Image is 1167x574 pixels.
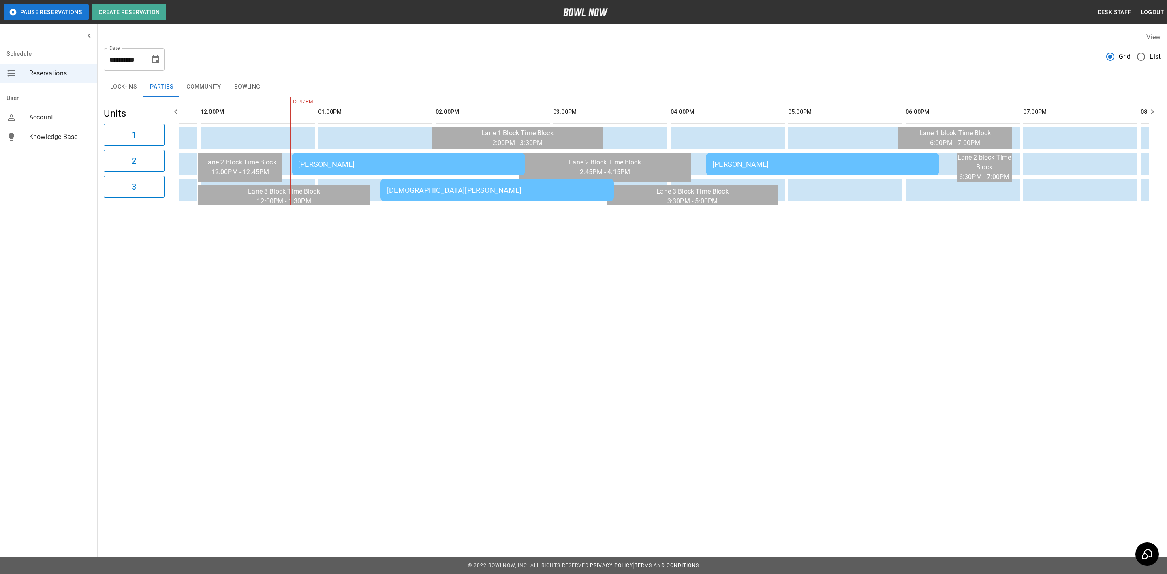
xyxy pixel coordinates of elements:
button: Create Reservation [92,4,166,20]
a: Privacy Policy [590,563,633,568]
span: © 2022 BowlNow, Inc. All Rights Reserved. [468,563,590,568]
button: Lock-ins [104,77,143,97]
button: 2 [104,150,165,172]
h6: 1 [132,128,136,141]
button: Parties [143,77,180,97]
div: [PERSON_NAME] [712,160,933,169]
span: Grid [1119,52,1131,62]
span: List [1150,52,1161,62]
div: [PERSON_NAME] [298,160,519,169]
button: Desk Staff [1094,5,1135,20]
th: 12:00PM [201,100,315,124]
div: inventory tabs [104,77,1161,97]
span: 12:47PM [290,98,292,106]
h5: Units [104,107,165,120]
button: Community [180,77,228,97]
button: Choose date, selected date is Oct 11, 2025 [147,51,164,68]
button: Bowling [228,77,267,97]
span: Knowledge Base [29,132,91,142]
h6: 2 [132,154,136,167]
span: Account [29,113,91,122]
button: Logout [1138,5,1167,20]
button: 1 [104,124,165,146]
img: logo [563,8,608,16]
div: [DEMOGRAPHIC_DATA][PERSON_NAME] [387,186,607,194]
a: Terms and Conditions [635,563,699,568]
button: 3 [104,176,165,198]
button: Pause Reservations [4,4,89,20]
h6: 3 [132,180,136,193]
label: View [1146,33,1161,41]
span: Reservations [29,68,91,78]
